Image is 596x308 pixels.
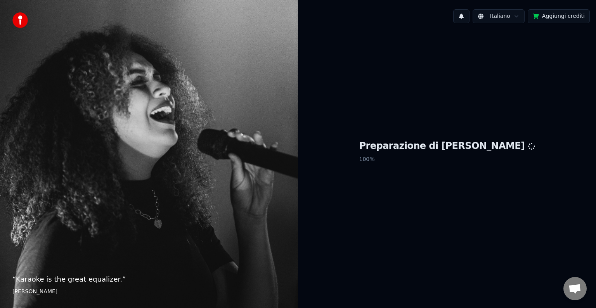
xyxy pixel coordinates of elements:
p: 100 % [359,152,535,166]
img: youka [12,12,28,28]
a: Aprire la chat [563,277,587,300]
p: “ Karaoke is the great equalizer. ” [12,274,286,285]
h1: Preparazione di [PERSON_NAME] [359,140,535,152]
button: Aggiungi crediti [528,9,590,23]
footer: [PERSON_NAME] [12,288,286,296]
